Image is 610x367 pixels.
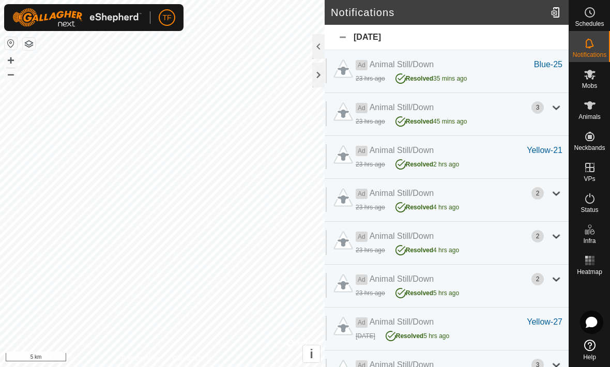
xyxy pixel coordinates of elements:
span: Resolved [406,118,433,125]
div: 5 hrs ago [386,328,449,341]
span: Animal Still/Down [370,274,434,283]
h2: Notifications [331,6,546,19]
div: 5 hrs ago [395,285,459,298]
span: Animal Still/Down [370,317,434,326]
a: Help [569,335,610,364]
button: + [5,54,17,67]
span: Ad [356,317,368,328]
div: 2 [531,273,544,285]
span: TF [162,12,171,23]
div: 35 mins ago [395,71,467,83]
div: 4 hrs ago [395,242,459,255]
span: Notifications [573,52,606,58]
span: VPs [584,176,595,182]
div: 3 [531,101,544,114]
span: Animal Still/Down [370,232,434,240]
span: Status [581,207,598,213]
span: Resolved [396,332,423,340]
div: 2 hrs ago [395,157,459,169]
div: 2 [531,230,544,242]
div: [DATE] [325,25,569,50]
span: Animal Still/Down [370,146,434,155]
div: [DATE] [356,331,375,341]
span: Resolved [406,161,433,168]
span: Resolved [406,289,433,297]
span: Schedules [575,21,604,27]
span: Animal Still/Down [370,103,434,112]
span: Animals [578,114,601,120]
button: Map Layers [23,38,35,50]
button: i [303,345,320,362]
div: 4 hrs ago [395,200,459,212]
span: Ad [356,189,368,199]
span: Animal Still/Down [370,60,434,69]
span: Ad [356,146,368,156]
span: Mobs [582,83,597,89]
button: Reset Map [5,37,17,50]
span: Infra [583,238,596,244]
button: – [5,68,17,80]
div: 23 hrs ago [356,74,385,83]
span: Resolved [406,75,433,82]
div: 45 mins ago [395,114,467,126]
span: Ad [356,60,368,70]
span: Heatmap [577,269,602,275]
span: Ad [356,232,368,242]
div: 23 hrs ago [356,117,385,126]
div: 2 [531,187,544,200]
div: Yellow-21 [527,144,562,157]
span: Ad [356,274,368,285]
a: Contact Us [173,354,203,363]
div: Yellow-27 [527,316,562,328]
div: 23 hrs ago [356,246,385,255]
span: Animal Still/Down [370,189,434,197]
span: Resolved [406,204,433,211]
span: Resolved [406,247,433,254]
div: 23 hrs ago [356,160,385,169]
div: 23 hrs ago [356,288,385,298]
a: Privacy Policy [121,354,160,363]
div: 23 hrs ago [356,203,385,212]
div: Blue-25 [534,58,562,71]
span: Ad [356,103,368,113]
span: Neckbands [574,145,605,151]
span: i [310,347,313,361]
span: Help [583,354,596,360]
img: Gallagher Logo [12,8,142,27]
